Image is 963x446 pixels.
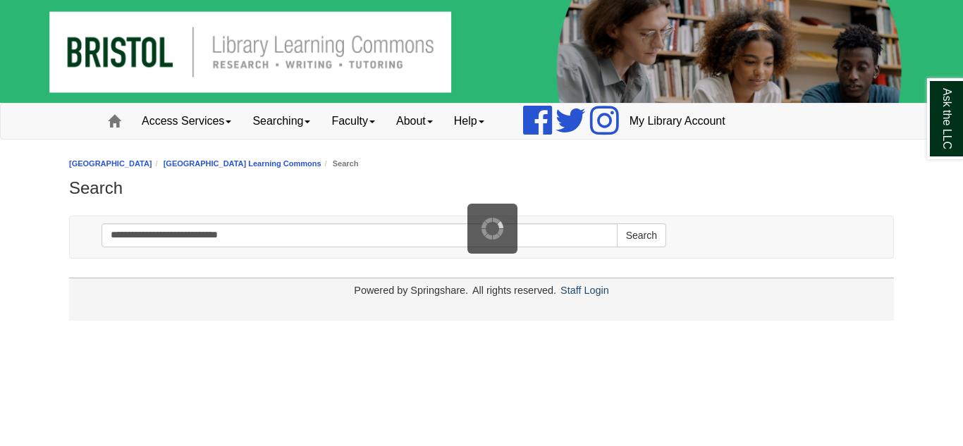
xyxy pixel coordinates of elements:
button: Search [617,223,666,247]
a: Searching [242,104,321,139]
img: Working... [481,218,503,240]
a: Faculty [321,104,386,139]
a: About [386,104,443,139]
div: Powered by Springshare. [352,285,470,296]
a: [GEOGRAPHIC_DATA] [69,159,152,168]
a: Help [443,104,495,139]
nav: breadcrumb [69,157,894,171]
a: Staff Login [560,285,609,296]
a: Access Services [131,104,242,139]
a: My Library Account [619,104,736,139]
h1: Search [69,178,894,198]
a: [GEOGRAPHIC_DATA] Learning Commons [164,159,321,168]
li: Search [321,157,359,171]
div: All rights reserved. [470,285,558,296]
